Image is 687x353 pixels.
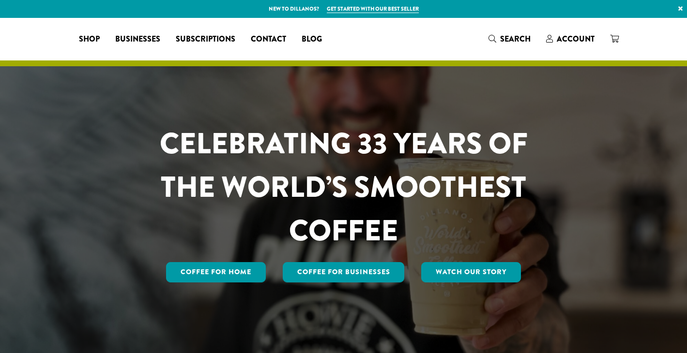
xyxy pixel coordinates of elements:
[115,33,160,45] span: Businesses
[481,31,538,47] a: Search
[131,122,556,252] h1: CELEBRATING 33 YEARS OF THE WORLD’S SMOOTHEST COFFEE
[71,31,107,47] a: Shop
[557,33,595,44] span: Account
[500,33,531,44] span: Search
[421,262,521,282] a: Watch Our Story
[79,33,100,45] span: Shop
[283,262,405,282] a: Coffee For Businesses
[302,33,322,45] span: Blog
[166,262,266,282] a: Coffee for Home
[251,33,286,45] span: Contact
[176,33,235,45] span: Subscriptions
[327,5,419,13] a: Get started with our best seller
